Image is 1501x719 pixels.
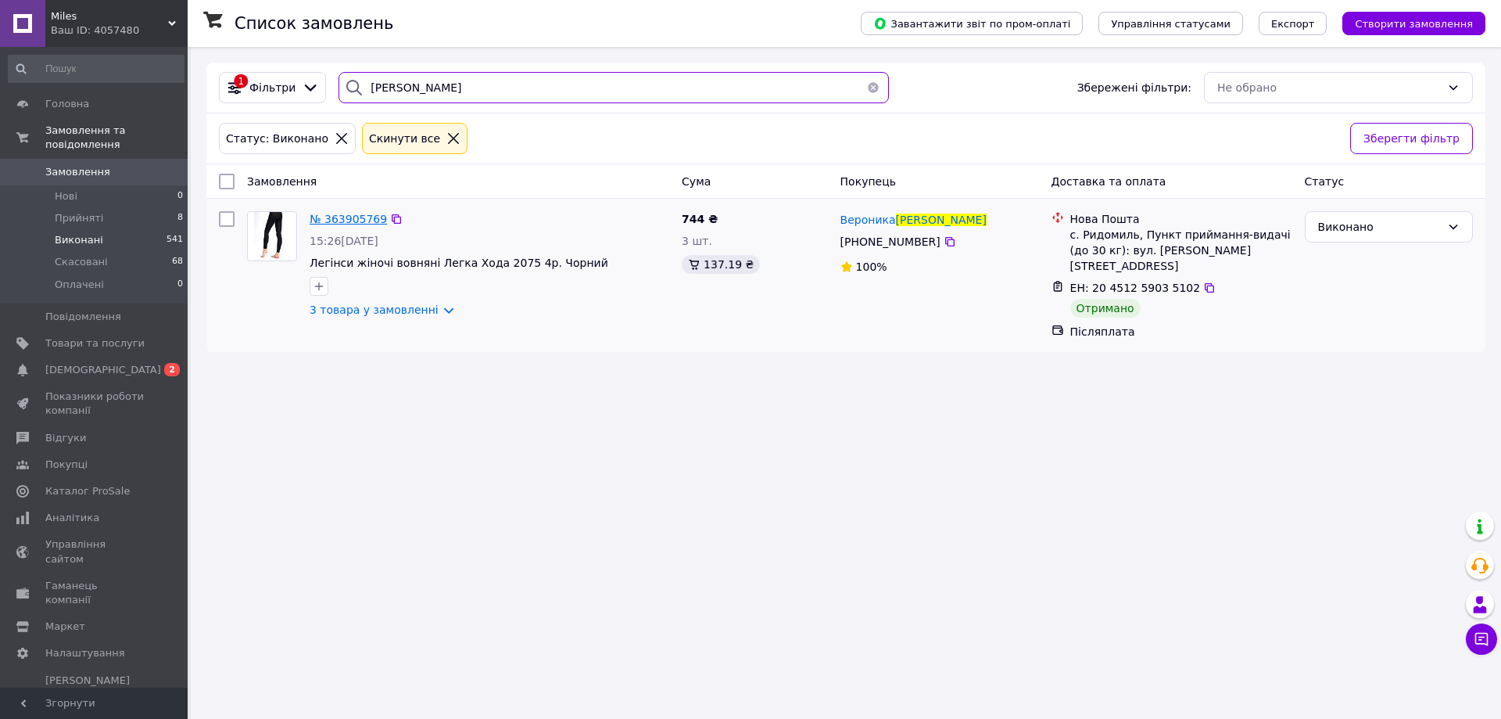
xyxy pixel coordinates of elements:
[339,72,889,103] input: Пошук за номером замовлення, ПІБ покупця, номером телефону, Email, номером накладної
[247,175,317,188] span: Замовлення
[1342,12,1485,35] button: Створити замовлення
[682,175,711,188] span: Cума
[45,390,145,418] span: Показники роботи компанії
[682,235,712,247] span: 3 шт.
[45,511,99,525] span: Аналітика
[55,255,108,269] span: Скасовані
[55,278,104,292] span: Оплачені
[858,72,889,103] button: Очистить
[310,235,378,247] span: 15:26[DATE]
[235,14,393,33] h1: Список замовлень
[45,674,145,717] span: [PERSON_NAME] та рахунки
[1070,211,1292,227] div: Нова Пошта
[1350,123,1473,154] button: Зберегти фільтр
[1111,18,1231,30] span: Управління статусами
[45,646,125,660] span: Налаштування
[840,214,896,226] span: Вероника
[873,16,1070,31] span: Завантажити звіт по пром-оплаті
[164,363,180,376] span: 2
[1070,227,1292,274] div: с. Ридомиль, Пункт приймання-видачі (до 30 кг): вул. [PERSON_NAME][STREET_ADDRESS]
[856,261,887,273] span: 100%
[1098,12,1243,35] button: Управління статусами
[45,537,145,566] span: Управління сайтом
[861,12,1083,35] button: Завантажити звіт по пром-оплаті
[167,233,183,247] span: 541
[55,233,103,247] span: Виконані
[1070,324,1292,340] div: Післяплата
[310,304,439,316] a: 3 товара у замовленні
[55,189,77,203] span: Нові
[1051,175,1166,188] span: Доставка та оплата
[45,363,161,377] span: [DEMOGRAPHIC_DATA]
[1271,18,1315,30] span: Експорт
[1466,624,1497,655] button: Чат з покупцем
[366,130,443,147] div: Cкинути все
[1070,282,1201,294] span: ЕН: 20 4512 5903 5102
[247,211,297,261] a: Фото товару
[177,189,183,203] span: 0
[45,620,85,634] span: Маркет
[177,211,183,225] span: 8
[223,130,331,147] div: Статус: Виконано
[682,255,760,274] div: 137.19 ₴
[45,97,89,111] span: Головна
[1355,18,1473,30] span: Створити замовлення
[1259,12,1327,35] button: Експорт
[840,212,987,228] a: Вероника[PERSON_NAME]
[1077,80,1191,95] span: Збережені фільтри:
[45,336,145,351] span: Товари та послуги
[45,310,121,324] span: Повідомлення
[45,458,88,472] span: Покупці
[172,255,183,269] span: 68
[1318,218,1441,235] div: Виконано
[45,484,130,498] span: Каталог ProSale
[249,80,296,95] span: Фільтри
[1070,299,1141,318] div: Отримано
[310,257,608,269] a: Легінси жіночі вовняні Легка Хода 2075 4р. Чорний
[896,214,987,226] span: [PERSON_NAME]
[682,213,718,225] span: 744 ₴
[177,278,183,292] span: 0
[1327,16,1485,29] a: Створити замовлення
[55,211,103,225] span: Прийняті
[1363,130,1460,147] span: Зберегти фільтр
[51,9,168,23] span: Miles
[1305,175,1345,188] span: Статус
[45,165,110,179] span: Замовлення
[254,212,291,261] img: Фото товару
[51,23,188,38] div: Ваш ID: 4057480
[837,231,944,253] div: [PHONE_NUMBER]
[310,213,387,225] a: № 363905769
[840,175,896,188] span: Покупець
[45,579,145,607] span: Гаманець компанії
[45,124,188,152] span: Замовлення та повідомлення
[1217,79,1441,96] div: Не обрано
[8,55,184,83] input: Пошук
[45,431,86,445] span: Відгуки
